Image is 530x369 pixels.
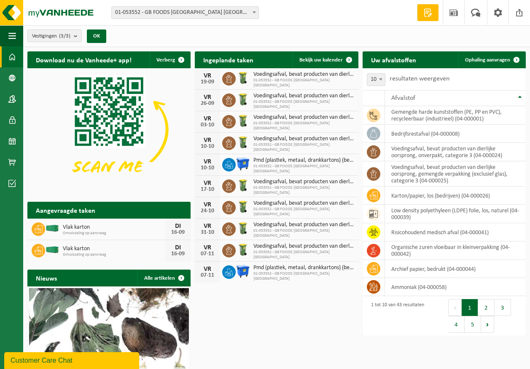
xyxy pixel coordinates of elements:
span: Omwisseling op aanvraag [63,231,165,236]
td: voedingsafval, bevat producten van dierlijke oorsprong, gemengde verpakking (exclusief glas), cat... [385,161,526,187]
td: bedrijfsrestafval (04-000008) [385,125,526,143]
h2: Uw afvalstoffen [363,51,425,68]
div: 31-10 [199,230,216,235]
span: Omwisseling op aanvraag [63,252,165,257]
div: VR [199,158,216,165]
span: Voedingsafval, bevat producten van dierlijke oorsprong, onverpakt, categorie 3 [253,114,354,121]
div: VR [199,72,216,79]
img: WB-0140-HPE-GN-50 [236,114,250,128]
div: DI [169,244,186,251]
img: WB-0140-HPE-GN-50 [236,243,250,257]
span: 01-053552 - GB FOODS [GEOGRAPHIC_DATA] [GEOGRAPHIC_DATA] [253,99,354,110]
img: WB-0140-HPE-GN-50 [236,221,250,235]
span: 01-053552 - GB FOODS [GEOGRAPHIC_DATA] [GEOGRAPHIC_DATA] [253,164,354,174]
span: 01-053552 - GB FOODS [GEOGRAPHIC_DATA] [GEOGRAPHIC_DATA] [253,250,354,260]
div: 17-10 [199,187,216,193]
span: Voedingsafval, bevat producten van dierlijke oorsprong, onverpakt, categorie 3 [253,222,354,228]
h2: Ingeplande taken [195,51,262,68]
div: 16-09 [169,251,186,257]
span: Bekijk uw kalender [299,57,343,63]
img: HK-XC-40-GN-00 [45,225,59,232]
img: WB-0140-HPE-GN-50 [236,71,250,85]
td: gemengde harde kunststoffen (PE, PP en PVC), recycleerbaar (industrieel) (04-000001) [385,106,526,125]
div: 03-10 [199,122,216,128]
span: Afvalstof [391,95,415,102]
div: VR [199,201,216,208]
span: 10 [367,73,385,86]
div: 10-10 [199,144,216,150]
span: Voedingsafval, bevat producten van dierlijke oorsprong, onverpakt, categorie 3 [253,243,354,250]
td: organische zuren vloeibaar in kleinverpakking (04-000042) [385,241,526,260]
span: Voedingsafval, bevat producten van dierlijke oorsprong, onverpakt, categorie 3 [253,200,354,207]
a: Alle artikelen [137,270,190,286]
img: WB-1100-HPE-BE-01 [236,264,250,278]
iframe: chat widget [4,350,141,369]
div: DI [169,223,186,230]
td: low density polyethyleen (LDPE) folie, los, naturel (04-000039) [385,205,526,223]
img: HK-XC-40-GN-00 [45,246,59,254]
span: Vestigingen [32,30,70,43]
button: OK [87,29,106,43]
span: Voedingsafval, bevat producten van dierlijke oorsprong, onverpakt, categorie 3 [253,93,354,99]
button: Vestigingen(3/3) [27,29,82,42]
div: VR [199,115,216,122]
button: 3 [495,299,511,316]
span: 01-053552 - GB FOODS [GEOGRAPHIC_DATA] [GEOGRAPHIC_DATA] [253,185,354,195]
div: VR [199,94,216,101]
h2: Aangevraagde taken [27,202,104,218]
div: 07-11 [199,273,216,278]
span: Ophaling aanvragen [465,57,510,63]
span: 01-053552 - GB FOODS [GEOGRAPHIC_DATA] [GEOGRAPHIC_DATA] [253,121,354,131]
img: WB-1100-HPE-BE-01 [236,157,250,171]
span: Vlak karton [63,224,165,231]
button: 5 [465,316,481,333]
div: 24-10 [199,208,216,214]
span: 10 [367,74,385,86]
span: 01-053552 - GB FOODS [GEOGRAPHIC_DATA] [GEOGRAPHIC_DATA] [253,207,354,217]
td: karton/papier, los (bedrijven) (04-000026) [385,187,526,205]
a: Ophaling aanvragen [458,51,525,68]
div: 16-09 [169,230,186,235]
a: Bekijk uw kalender [293,51,358,68]
img: Download de VHEPlus App [27,68,191,191]
span: Pmd (plastiek, metaal, drankkartons) (bedrijven) [253,157,354,164]
span: Vlak karton [63,246,165,252]
span: Pmd (plastiek, metaal, drankkartons) (bedrijven) [253,265,354,271]
div: 26-09 [199,101,216,107]
span: 01-053552 - GB FOODS BELGIUM NV - PUURS-SINT-AMANDS [111,6,259,19]
button: 2 [478,299,495,316]
div: 1 tot 10 van 43 resultaten [367,298,424,334]
img: WB-0140-HPE-GN-50 [236,135,250,150]
div: VR [199,244,216,251]
div: VR [199,266,216,273]
span: Voedingsafval, bevat producten van dierlijke oorsprong, onverpakt, categorie 3 [253,136,354,142]
button: Next [481,316,494,333]
div: 19-09 [199,79,216,85]
img: WB-0140-HPE-GN-50 [236,92,250,107]
span: 01-053552 - GB FOODS BELGIUM NV - PUURS-SINT-AMANDS [112,7,258,19]
div: VR [199,223,216,230]
label: resultaten weergeven [390,75,449,82]
span: 01-053552 - GB FOODS [GEOGRAPHIC_DATA] [GEOGRAPHIC_DATA] [253,78,354,88]
h2: Nieuws [27,270,65,286]
td: ammoniak (04-000058) [385,278,526,296]
span: Voedingsafval, bevat producten van dierlijke oorsprong, onverpakt, categorie 3 [253,71,354,78]
button: Previous [448,299,462,316]
img: WB-0140-HPE-GN-50 [236,178,250,193]
span: 01-053552 - GB FOODS [GEOGRAPHIC_DATA] [GEOGRAPHIC_DATA] [253,228,354,238]
span: Verberg [156,57,175,63]
h2: Download nu de Vanheede+ app! [27,51,140,68]
count: (3/3) [59,33,70,39]
button: 4 [448,316,465,333]
span: 01-053552 - GB FOODS [GEOGRAPHIC_DATA] [GEOGRAPHIC_DATA] [253,271,354,281]
div: 07-11 [199,251,216,257]
td: archief papier, bedrukt (04-000044) [385,260,526,278]
td: risicohoudend medisch afval (04-000041) [385,223,526,241]
div: 10-10 [199,165,216,171]
div: VR [199,137,216,144]
td: voedingsafval, bevat producten van dierlijke oorsprong, onverpakt, categorie 3 (04-000024) [385,143,526,161]
img: WB-0140-HPE-GN-50 [236,200,250,214]
div: VR [199,180,216,187]
span: Voedingsafval, bevat producten van dierlijke oorsprong, onverpakt, categorie 3 [253,179,354,185]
